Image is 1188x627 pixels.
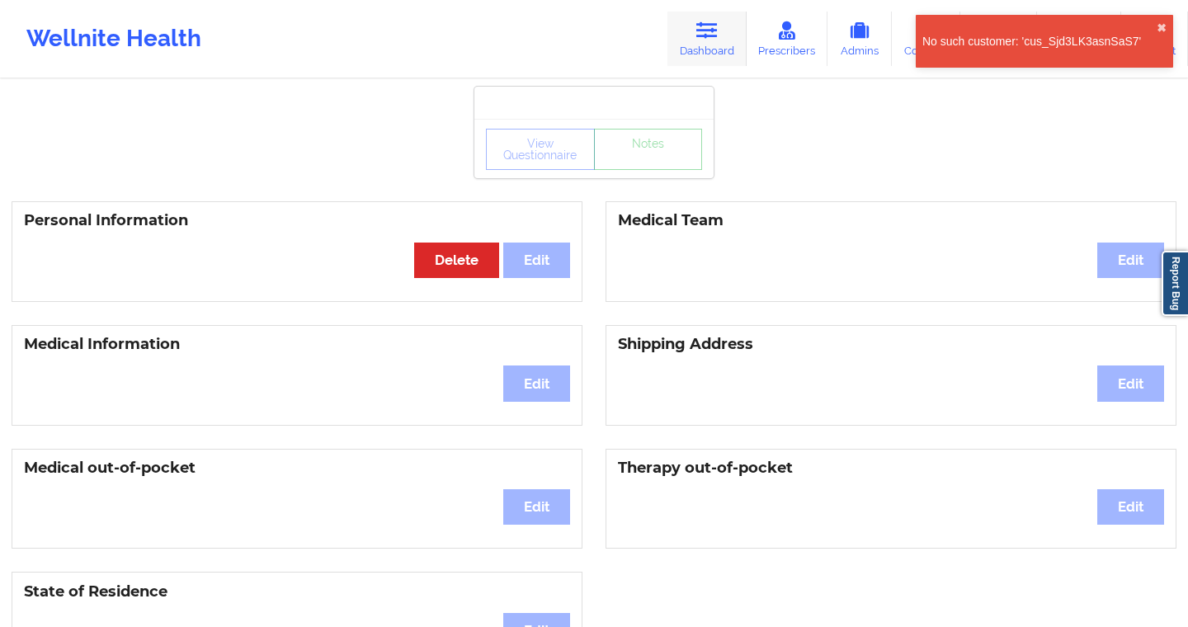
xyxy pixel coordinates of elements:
button: Delete [414,243,499,278]
a: Admins [827,12,892,66]
h3: Personal Information [24,211,570,230]
a: Coaches [892,12,960,66]
a: Dashboard [667,12,747,66]
h3: Shipping Address [618,335,1164,354]
h3: Therapy out-of-pocket [618,459,1164,478]
a: Prescribers [747,12,828,66]
h3: Medical out-of-pocket [24,459,570,478]
h3: State of Residence [24,582,570,601]
h3: Medical Team [618,211,1164,230]
div: No such customer: 'cus_Sjd3LK3asnSaS7' [922,33,1157,49]
h3: Medical Information [24,335,570,354]
a: Report Bug [1162,251,1188,316]
button: close [1157,21,1167,35]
